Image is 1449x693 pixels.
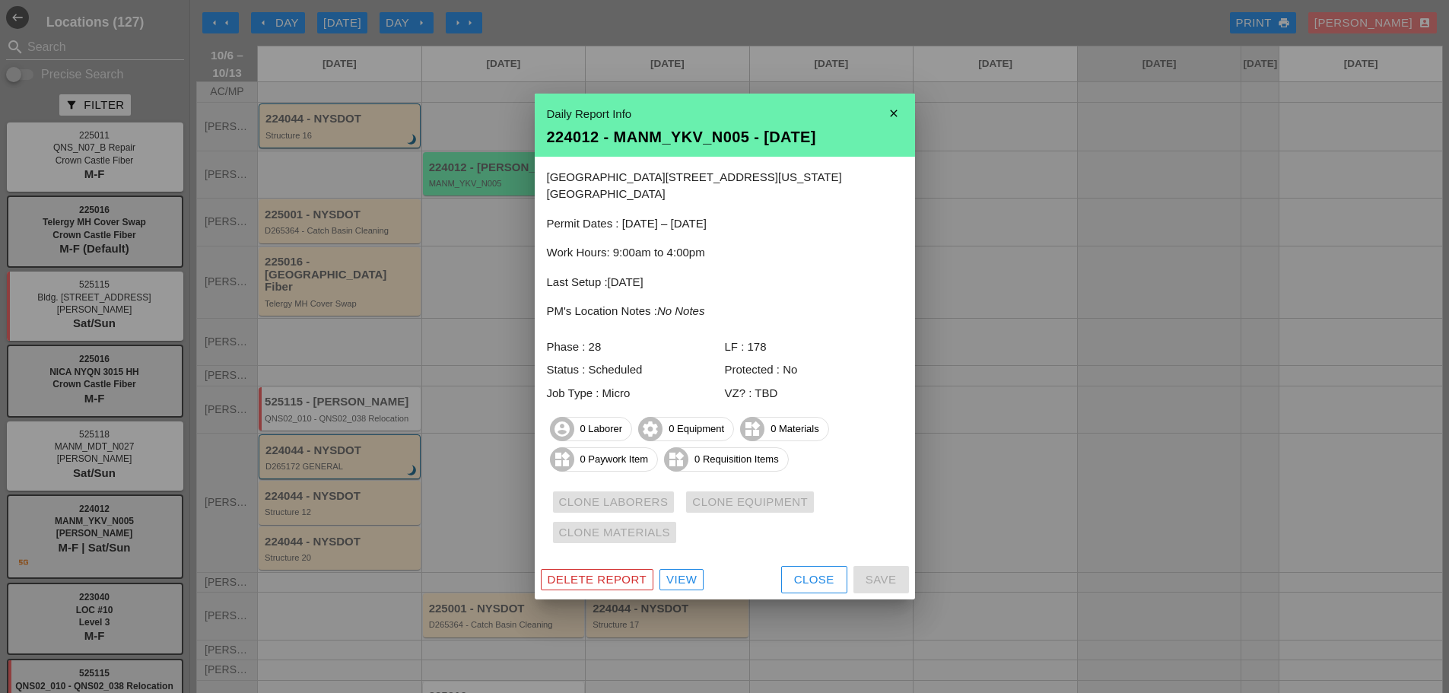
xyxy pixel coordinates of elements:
div: Phase : 28 [547,339,725,356]
span: [DATE] [608,275,643,288]
i: widgets [740,417,764,441]
div: Job Type : Micro [547,385,725,402]
p: [GEOGRAPHIC_DATA][STREET_ADDRESS][US_STATE][GEOGRAPHIC_DATA] [547,169,903,203]
button: Close [781,566,847,593]
i: settings [638,417,663,441]
i: close [879,98,909,129]
span: 0 Laborer [551,417,632,441]
div: Protected : No [725,361,903,379]
span: 0 Materials [741,417,828,441]
div: LF : 178 [725,339,903,356]
button: Delete Report [541,569,654,590]
p: PM's Location Notes : [547,303,903,320]
i: No Notes [657,304,705,317]
div: Daily Report Info [547,106,903,123]
i: widgets [550,447,574,472]
a: View [659,569,704,590]
i: widgets [664,447,688,472]
span: 0 Requisition Items [665,447,788,472]
div: Close [794,571,834,589]
p: Permit Dates : [DATE] – [DATE] [547,215,903,233]
div: 224012 - MANM_YKV_N005 - [DATE] [547,129,903,145]
p: Last Setup : [547,274,903,291]
p: Work Hours: 9:00am to 4:00pm [547,244,903,262]
i: account_circle [550,417,574,441]
div: VZ? : TBD [725,385,903,402]
span: 0 Paywork Item [551,447,658,472]
span: 0 Equipment [639,417,733,441]
div: Status : Scheduled [547,361,725,379]
div: View [666,571,697,589]
div: Delete Report [548,571,647,589]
